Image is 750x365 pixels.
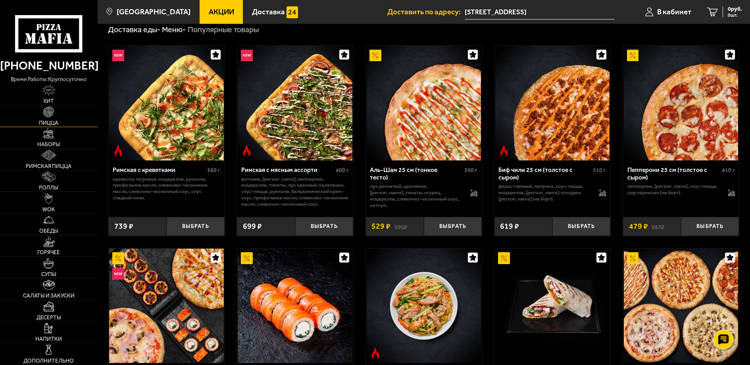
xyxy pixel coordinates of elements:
[39,228,58,234] span: Обеды
[657,8,691,16] span: В кабинет
[241,176,349,207] p: ветчина, [PERSON_NAME], пепперони, моцарелла, томаты, лук красный, халапеньо, соус-пицца, руккола...
[209,8,234,16] span: Акции
[188,25,259,35] div: Популярные товары
[162,25,186,34] a: Меню-
[113,166,205,174] div: Римская с креветками
[495,46,610,160] img: Биф чили 25 см (толстое с сыром)
[627,166,720,182] div: Пепперони 25 см (толстое с сыром)
[593,167,606,174] span: 510 г
[552,217,610,236] button: Выбрать
[39,120,58,126] span: Пицца
[113,176,220,201] p: креветка тигровая, моцарелла, руккола, трюфельное масло, оливково-чесночное масло, сливочно-чесно...
[237,46,353,160] a: НовинкаОстрое блюдоРимская с мясным ассорти
[367,249,481,363] img: Wok с цыпленком гриль M
[366,46,482,160] a: АкционныйАль-Шам 25 см (тонкое тесто)
[287,6,298,18] img: 15daf4d41897b9f0e9f617042186c801.svg
[681,217,739,236] button: Выбрать
[237,249,353,363] a: АкционныйФиладельфия
[728,13,742,17] span: 0 шт.
[109,249,223,363] img: Всё включено
[370,183,462,208] p: лук репчатый, цыпленок, [PERSON_NAME], томаты, огурец, моцарелла, сливочно-чесночный соус, кетчуп.
[241,50,253,62] img: Новинка
[498,166,591,182] div: Биф чили 25 см (толстое с сыром)
[42,207,55,212] span: WOK
[371,222,390,230] span: 529 ₽
[394,222,407,230] s: 595 ₽
[117,8,190,16] span: [GEOGRAPHIC_DATA]
[37,250,60,255] span: Горячее
[295,217,353,236] button: Выбрать
[23,358,74,364] span: Дополнительно
[464,167,477,174] span: 390 г
[238,46,352,160] img: Римская с мясным ассорти
[498,183,591,202] p: фарш говяжий, паприка, соус-пицца, моцарелла, [PERSON_NAME]-кочудян, [PERSON_NAME] (на борт).
[39,185,58,191] span: Роллы
[37,315,61,321] span: Десерты
[109,46,223,160] img: Римская с креветками
[112,252,124,264] img: Акционный
[722,167,735,174] span: 410 г
[500,222,519,230] span: 619 ₽
[108,46,225,160] a: НовинкаОстрое блюдоРимская с креветками
[35,336,62,342] span: Напитки
[41,272,56,277] span: Супы
[498,145,510,157] img: Острое блюдо
[627,252,639,264] img: Акционный
[627,183,720,196] p: пепперони, [PERSON_NAME], соус-пицца, сыр пармезан (на борт).
[728,6,742,12] span: 0 руб.
[108,249,225,363] a: АкционныйНовинкаВсё включено
[43,98,54,104] span: Хит
[238,249,352,363] img: Филадельфия
[241,252,253,264] img: Акционный
[498,252,510,264] img: Акционный
[369,50,381,62] img: Акционный
[370,166,462,182] div: Аль-Шам 25 см (тонкое тесто)
[652,222,664,230] s: 567 ₽
[112,268,124,280] img: Новинка
[366,249,482,363] a: Острое блюдоWok с цыпленком гриль M
[207,167,220,174] span: 360 г
[367,46,481,160] img: Аль-Шам 25 см (тонкое тесто)
[336,167,349,174] span: 400 г
[37,142,60,147] span: Наборы
[112,145,124,157] img: Острое блюдо
[424,217,482,236] button: Выбрать
[252,8,285,16] span: Доставка
[241,145,253,157] img: Острое блюдо
[108,25,161,34] a: Доставка еды-
[629,222,648,230] span: 479 ₽
[495,249,610,363] img: Шаверма с морковью по-корейски
[465,5,615,19] input: Ваш адрес доставки
[112,50,124,62] img: Новинка
[623,46,739,160] a: АкционныйПепперони 25 см (толстое с сыром)
[627,50,639,62] img: Акционный
[494,249,611,363] a: АкционныйШаверма с морковью по-корейски
[26,164,71,169] span: Римская пицца
[369,348,381,359] img: Острое блюдо
[114,222,133,230] span: 739 ₽
[241,166,334,174] div: Римская с мясным ассорти
[167,217,225,236] button: Выбрать
[623,249,739,363] a: АкционныйСлавные парни
[23,293,75,299] span: Салаты и закуски
[494,46,611,160] a: Острое блюдоБиф чили 25 см (толстое с сыром)
[624,46,738,160] img: Пепперони 25 см (толстое с сыром)
[243,222,262,230] span: 699 ₽
[465,5,615,19] span: Россия, Санкт-Петербург, Московский проспект, 212
[624,249,738,363] img: Славные парни
[387,8,465,16] span: Доставить по адресу:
